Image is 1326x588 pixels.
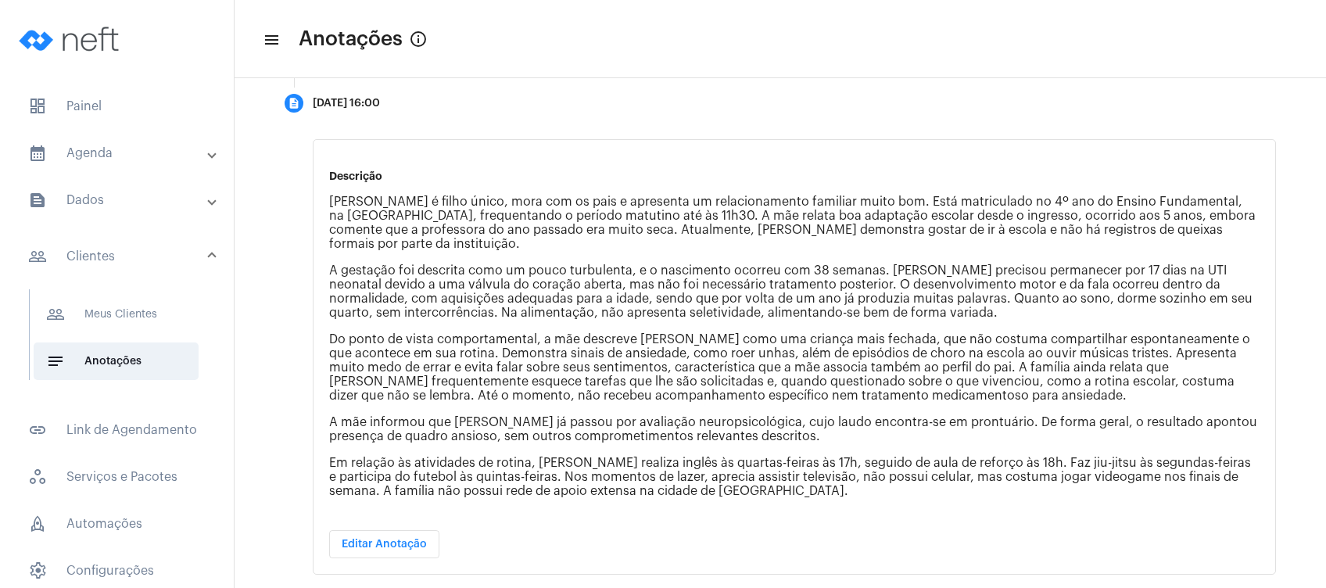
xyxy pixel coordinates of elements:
[28,468,47,486] span: sidenav icon
[28,514,47,533] span: sidenav icon
[409,30,428,48] mat-icon: info_outlined
[46,352,65,371] mat-icon: sidenav icon
[28,421,47,439] mat-icon: sidenav icon
[263,30,278,49] mat-icon: sidenav icon
[299,27,403,52] span: Anotações
[342,539,427,550] span: Editar Anotação
[9,231,234,281] mat-expansion-panel-header: sidenav iconClientes
[28,144,47,163] mat-icon: sidenav icon
[329,195,1260,251] p: [PERSON_NAME] é filho único, mora com os pais e apresenta um relacionamento familiar muito bom. E...
[16,88,218,125] span: Painel
[28,247,47,266] mat-icon: sidenav icon
[288,97,300,109] mat-icon: description
[28,97,47,116] span: sidenav icon
[34,342,199,380] span: Anotações
[16,458,218,496] span: Serviços e Pacotes
[28,144,209,163] mat-panel-title: Agenda
[16,505,218,543] span: Automações
[313,98,380,109] div: [DATE] 16:00
[28,247,209,266] mat-panel-title: Clientes
[329,456,1260,498] p: Em relação às atividades de rotina, [PERSON_NAME] realiza inglês às quartas-feiras às 17h, seguid...
[28,191,47,210] mat-icon: sidenav icon
[329,415,1260,443] p: A mãe informou que [PERSON_NAME] já passou por avaliação neuropsicológica, cujo laudo encontra-se...
[34,296,199,333] span: Meus Clientes
[13,8,130,70] img: logo-neft-novo-2.png
[9,134,234,172] mat-expansion-panel-header: sidenav iconAgenda
[9,181,234,219] mat-expansion-panel-header: sidenav iconDados
[329,170,1260,182] p: Descrição
[9,281,234,402] div: sidenav iconClientes
[329,332,1260,403] p: Do ponto de vista comportamental, a mãe descreve [PERSON_NAME] como uma criança mais fechada, que...
[46,305,65,324] mat-icon: sidenav icon
[16,411,218,449] span: Link de Agendamento
[28,191,209,210] mat-panel-title: Dados
[329,530,439,558] button: Editar Anotação
[28,561,47,580] span: sidenav icon
[329,264,1260,320] p: A gestação foi descrita como um pouco turbulenta, e o nascimento ocorreu com 38 semanas. [PERSON_...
